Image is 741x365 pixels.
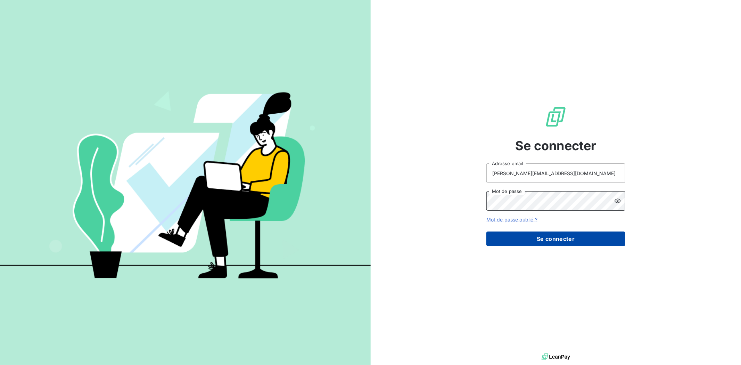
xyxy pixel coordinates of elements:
[545,106,567,128] img: Logo LeanPay
[486,217,537,222] a: Mot de passe oublié ?
[542,352,570,362] img: logo
[486,163,625,183] input: placeholder
[515,136,596,155] span: Se connecter
[486,232,625,246] button: Se connecter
